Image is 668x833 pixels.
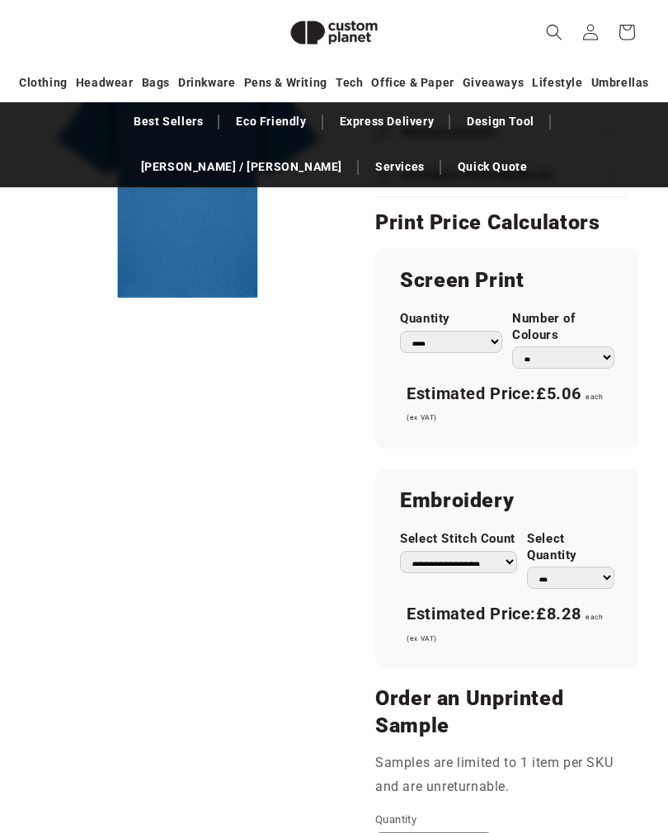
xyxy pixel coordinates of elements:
h2: Embroidery [400,487,614,514]
a: Giveaways [463,68,524,97]
label: Number of Colours [512,311,614,343]
p: Samples are limited to 1 item per SKU and are unreturnable. [375,751,627,799]
div: Estimated Price: [400,377,614,432]
label: Select Quantity [527,531,614,563]
summary: Search [536,14,572,50]
label: Select Stitch Count [400,531,517,547]
span: each (ex VAT) [407,613,603,642]
a: Lifestyle [532,68,582,97]
label: Quantity [375,812,627,828]
a: Umbrellas [591,68,649,97]
a: Quick Quote [449,153,536,181]
a: Eco Friendly [228,107,314,136]
a: Services [367,153,433,181]
label: Quantity [400,311,502,327]
a: Pens & Writing [244,68,327,97]
img: Custom Planet [276,7,392,59]
a: Bags [142,68,170,97]
a: Clothing [19,68,68,97]
a: Drinkware [178,68,235,97]
iframe: Chat Widget [385,655,668,833]
a: Best Sellers [125,107,211,136]
span: £5.06 [536,384,581,403]
span: each (ex VAT) [407,393,603,422]
h2: Screen Print [400,267,614,294]
h2: Order an Unprinted Sample [375,685,627,739]
a: Headwear [76,68,134,97]
a: [PERSON_NAME] / [PERSON_NAME] [133,153,350,181]
a: Express Delivery [332,107,443,136]
span: £8.28 [536,604,581,624]
a: Design Tool [459,107,543,136]
h2: Print Price Calculators [375,209,627,236]
a: Office & Paper [371,68,454,97]
div: Estimated Price: [400,597,614,652]
a: Tech [336,68,363,97]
